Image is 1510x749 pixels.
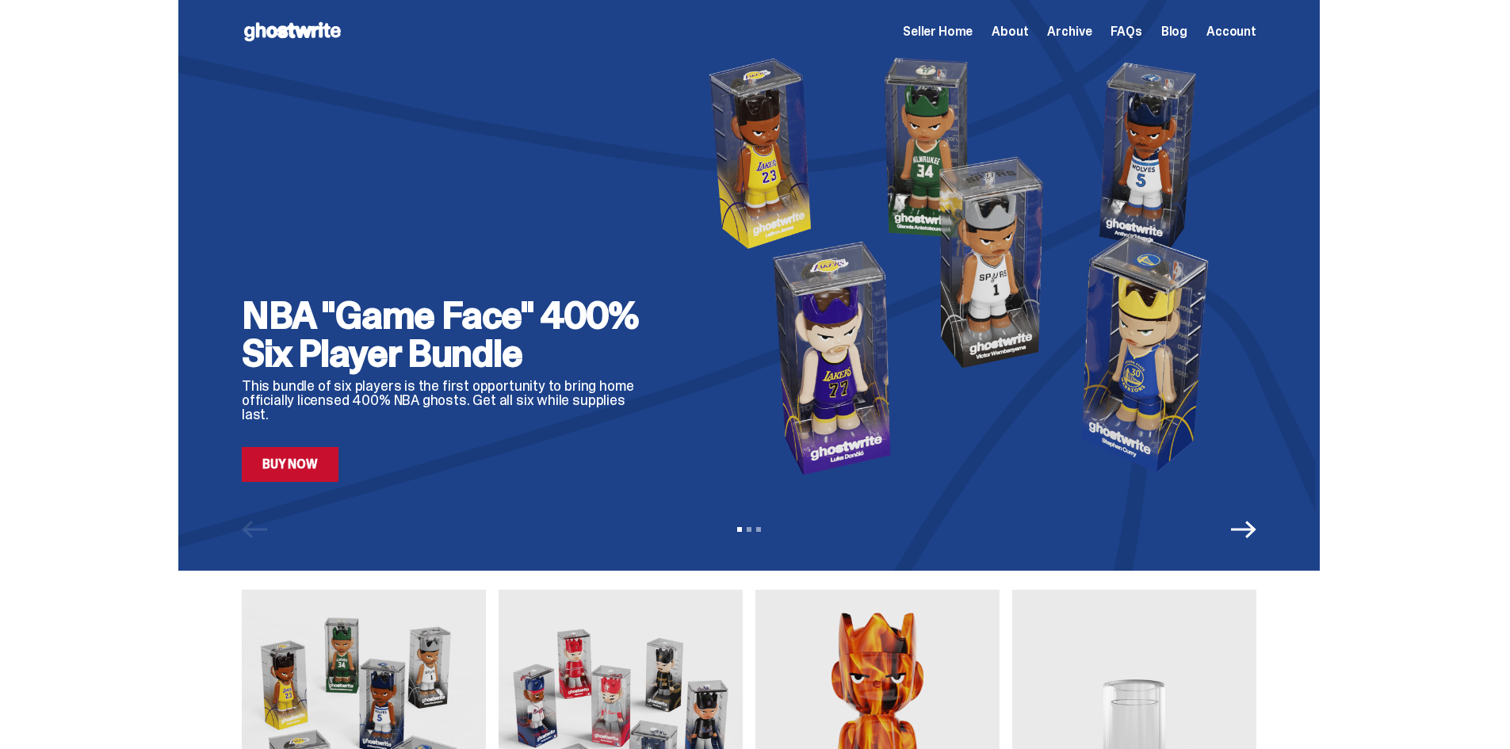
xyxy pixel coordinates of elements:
[679,49,1256,482] img: NBA "Game Face" 400% Six Player Bundle
[903,25,973,38] a: Seller Home
[1206,25,1256,38] a: Account
[737,527,742,532] button: View slide 1
[992,25,1028,38] a: About
[242,379,654,422] p: This bundle of six players is the first opportunity to bring home officially licensed 400% NBA gh...
[747,527,751,532] button: View slide 2
[1111,25,1141,38] a: FAQs
[756,527,761,532] button: View slide 3
[242,447,338,482] a: Buy Now
[1161,25,1187,38] a: Blog
[1047,25,1091,38] a: Archive
[242,296,654,373] h2: NBA "Game Face" 400% Six Player Bundle
[1231,517,1256,542] button: Next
